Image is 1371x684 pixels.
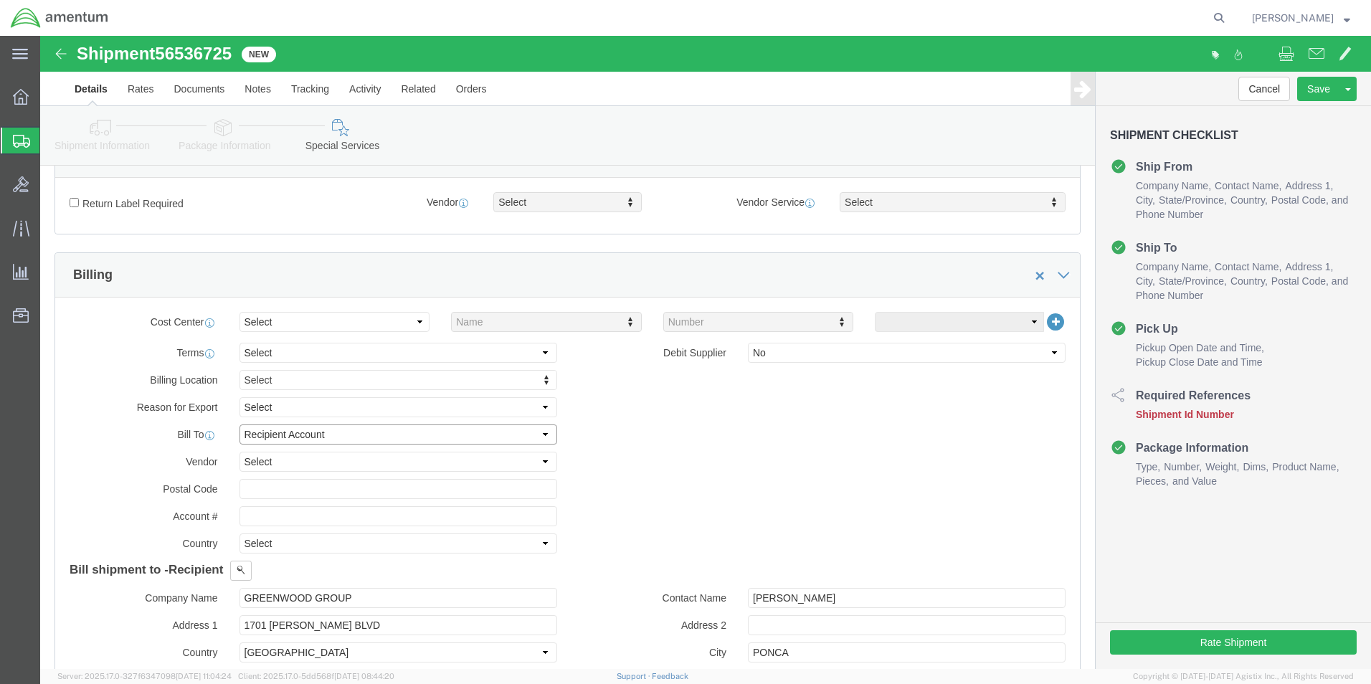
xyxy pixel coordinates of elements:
img: logo [10,7,109,29]
span: Copyright © [DATE]-[DATE] Agistix Inc., All Rights Reserved [1133,670,1354,683]
span: [DATE] 11:04:24 [176,672,232,680]
button: [PERSON_NAME] [1251,9,1351,27]
span: [DATE] 08:44:20 [334,672,394,680]
iframe: FS Legacy Container [40,36,1371,669]
span: Joel Salinas [1252,10,1334,26]
a: Feedback [652,672,688,680]
span: Server: 2025.17.0-327f6347098 [57,672,232,680]
a: Support [617,672,653,680]
span: Client: 2025.17.0-5dd568f [238,672,394,680]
